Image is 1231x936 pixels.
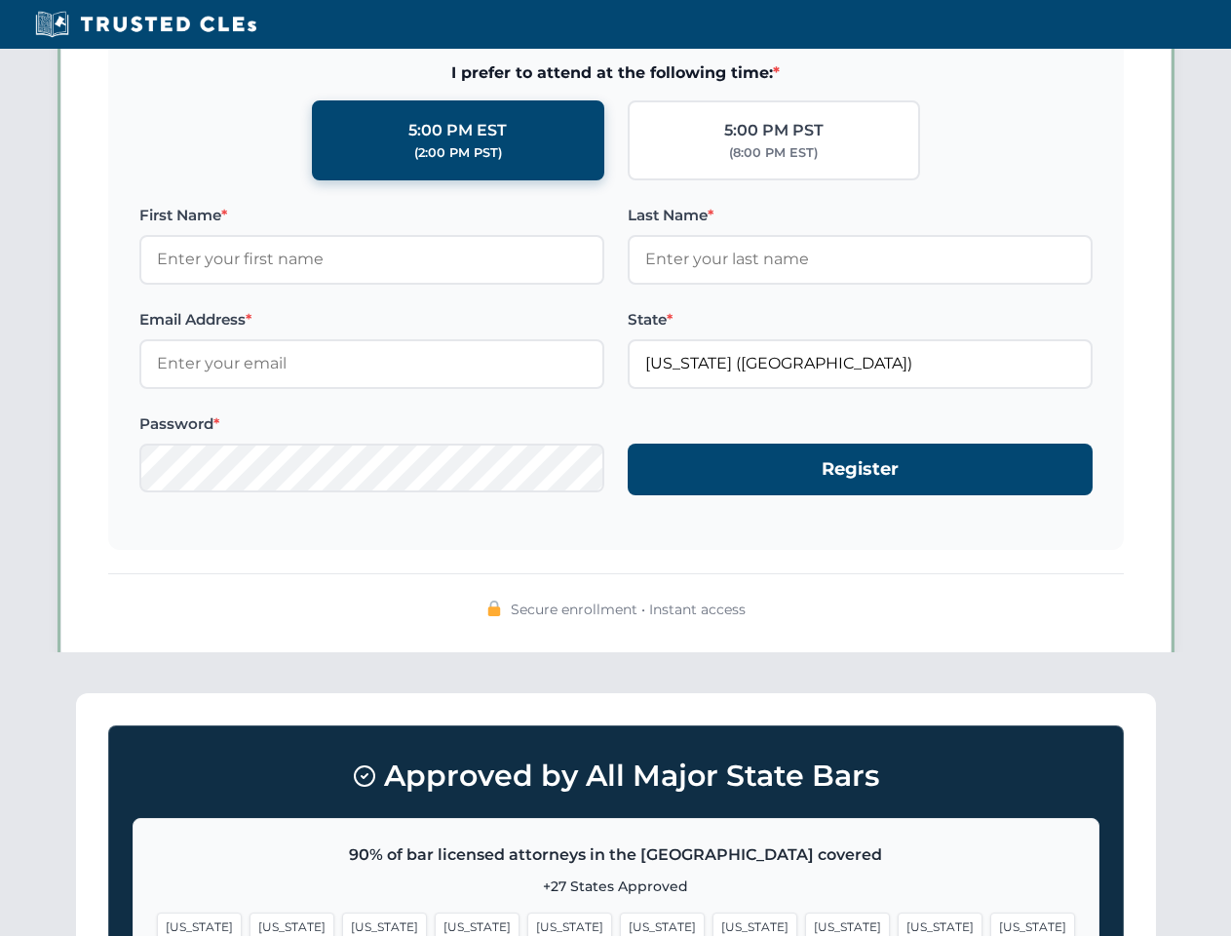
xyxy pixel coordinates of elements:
[486,601,502,616] img: 🔒
[139,308,604,331] label: Email Address
[628,444,1093,495] button: Register
[408,118,507,143] div: 5:00 PM EST
[139,412,604,436] label: Password
[139,60,1093,86] span: I prefer to attend at the following time:
[628,204,1093,227] label: Last Name
[628,235,1093,284] input: Enter your last name
[729,143,818,163] div: (8:00 PM EST)
[157,876,1075,897] p: +27 States Approved
[157,842,1075,868] p: 90% of bar licensed attorneys in the [GEOGRAPHIC_DATA] covered
[511,599,746,620] span: Secure enrollment • Instant access
[628,308,1093,331] label: State
[414,143,502,163] div: (2:00 PM PST)
[29,10,262,39] img: Trusted CLEs
[133,750,1099,802] h3: Approved by All Major State Bars
[628,339,1093,388] input: Florida (FL)
[139,235,604,284] input: Enter your first name
[139,204,604,227] label: First Name
[139,339,604,388] input: Enter your email
[724,118,824,143] div: 5:00 PM PST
